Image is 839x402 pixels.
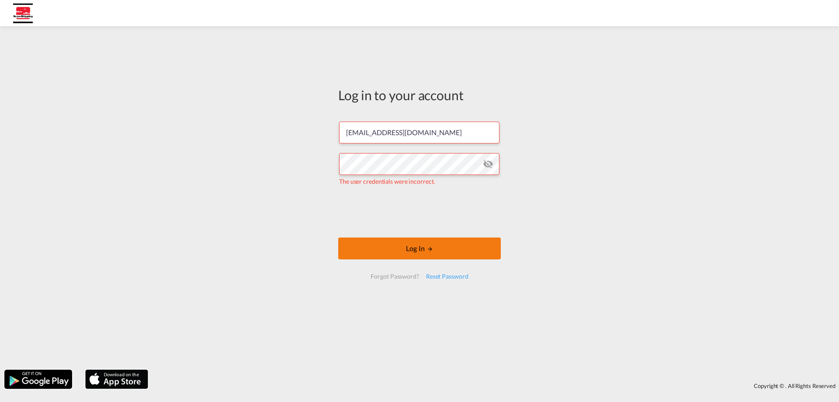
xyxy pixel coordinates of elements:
[483,159,493,169] md-icon: icon-eye-off
[367,269,422,284] div: Forgot Password?
[3,369,73,390] img: google.png
[338,238,501,259] button: LOGIN
[339,178,435,185] span: The user credentials were incorrect.
[423,269,472,284] div: Reset Password
[338,86,501,104] div: Log in to your account
[84,369,149,390] img: apple.png
[13,3,33,23] img: 14889e00a94e11eea43deb41f6cedd1b.jpg
[339,122,499,143] input: Enter email/phone number
[153,378,839,393] div: Copyright © . All Rights Reserved
[353,195,486,229] iframe: reCAPTCHA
